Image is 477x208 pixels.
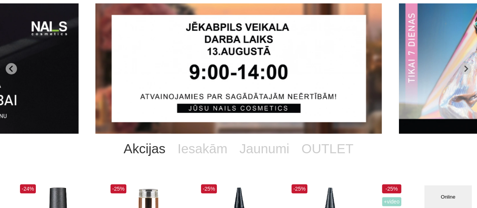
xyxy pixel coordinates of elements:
span: -25% [110,184,127,193]
button: Go to last slide [6,63,17,74]
span: +Video [382,197,402,206]
span: -25% [201,184,217,193]
button: Next slide [460,63,471,74]
span: -25% [382,184,402,193]
span: -24% [20,184,36,193]
a: OUTLET [295,134,359,164]
a: Jaunumi [233,134,295,164]
a: Iesakām [172,134,233,164]
iframe: chat widget [424,184,473,208]
span: -25% [291,184,308,193]
a: Akcijas [118,134,172,164]
li: 1 of 12 [95,3,382,134]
